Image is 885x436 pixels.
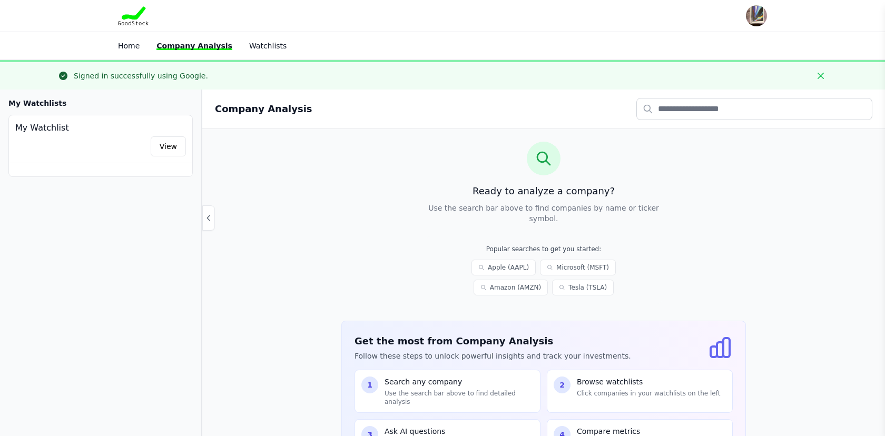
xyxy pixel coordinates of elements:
img: Goodstock Logo [118,6,149,25]
p: Use the search bar above to find detailed analysis [385,389,534,406]
a: Company Analysis [156,42,232,50]
h3: Ready to analyze a company? [341,184,746,199]
h3: My Watchlists [8,98,66,108]
a: Microsoft (MSFT) [540,260,616,275]
h2: Company Analysis [215,102,312,116]
h4: My Watchlist [15,122,186,134]
a: Tesla (TSLA) [552,280,614,295]
p: Follow these steps to unlock powerful insights and track your investments. [355,351,631,361]
a: View [151,136,186,156]
a: Amazon (AMZN) [474,280,548,295]
a: Watchlists [249,42,287,50]
span: 2 [559,380,565,390]
a: Home [118,42,140,50]
div: Signed in successfully using Google. [74,71,208,81]
img: user photo [746,5,767,26]
h3: Get the most from Company Analysis [355,334,631,349]
p: Use the search bar above to find companies by name or ticker symbol. [426,203,662,224]
p: Browse watchlists [577,376,720,387]
button: Close [812,67,829,84]
p: Search any company [385,376,534,387]
a: Apple (AAPL) [471,260,536,275]
p: Click companies in your watchlists on the left [577,389,720,398]
span: 1 [367,380,372,390]
p: Popular searches to get you started: [434,245,653,253]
